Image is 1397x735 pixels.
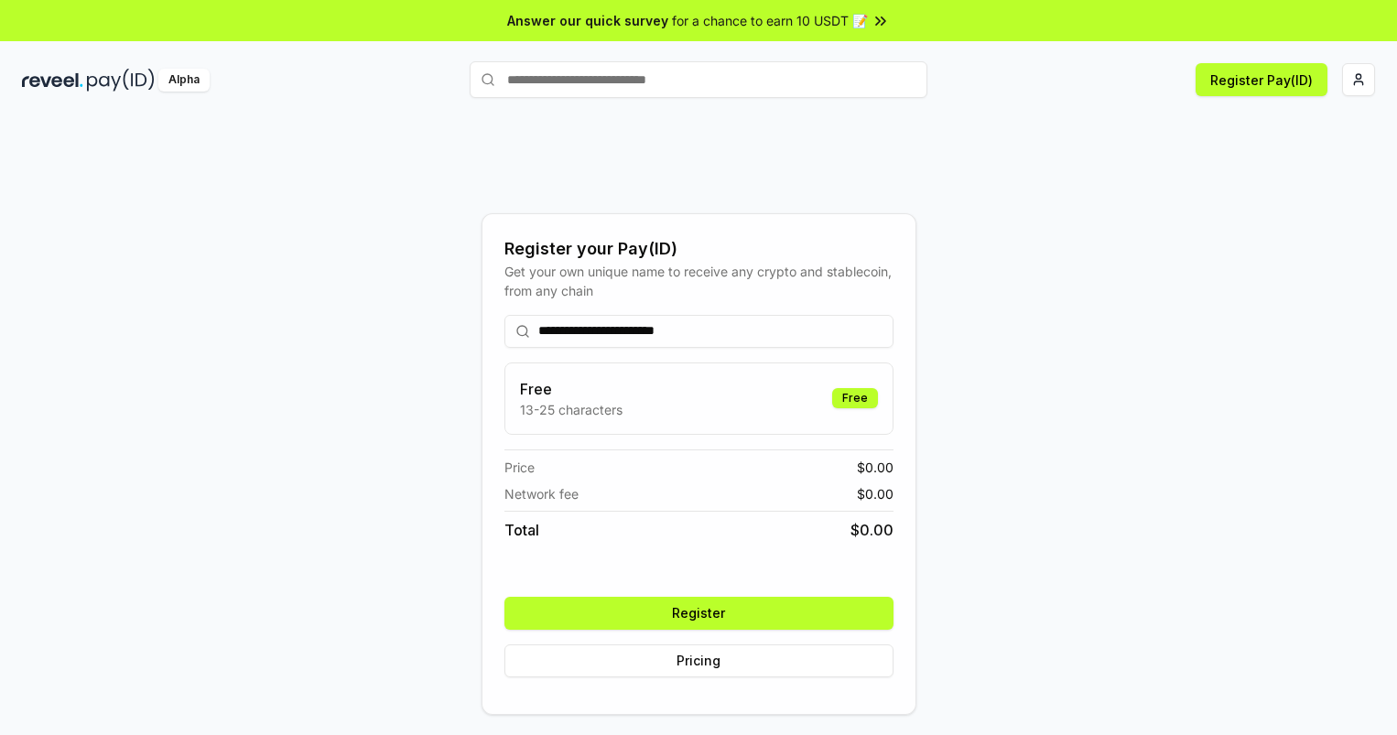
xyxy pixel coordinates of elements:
[158,69,210,92] div: Alpha
[857,458,893,477] span: $ 0.00
[520,400,623,419] p: 13-25 characters
[504,484,579,503] span: Network fee
[504,236,893,262] div: Register your Pay(ID)
[504,262,893,300] div: Get your own unique name to receive any crypto and stablecoin, from any chain
[857,484,893,503] span: $ 0.00
[22,69,83,92] img: reveel_dark
[850,519,893,541] span: $ 0.00
[87,69,155,92] img: pay_id
[507,11,668,30] span: Answer our quick survey
[1196,63,1327,96] button: Register Pay(ID)
[504,458,535,477] span: Price
[504,644,893,677] button: Pricing
[504,519,539,541] span: Total
[520,378,623,400] h3: Free
[832,388,878,408] div: Free
[672,11,868,30] span: for a chance to earn 10 USDT 📝
[504,597,893,630] button: Register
